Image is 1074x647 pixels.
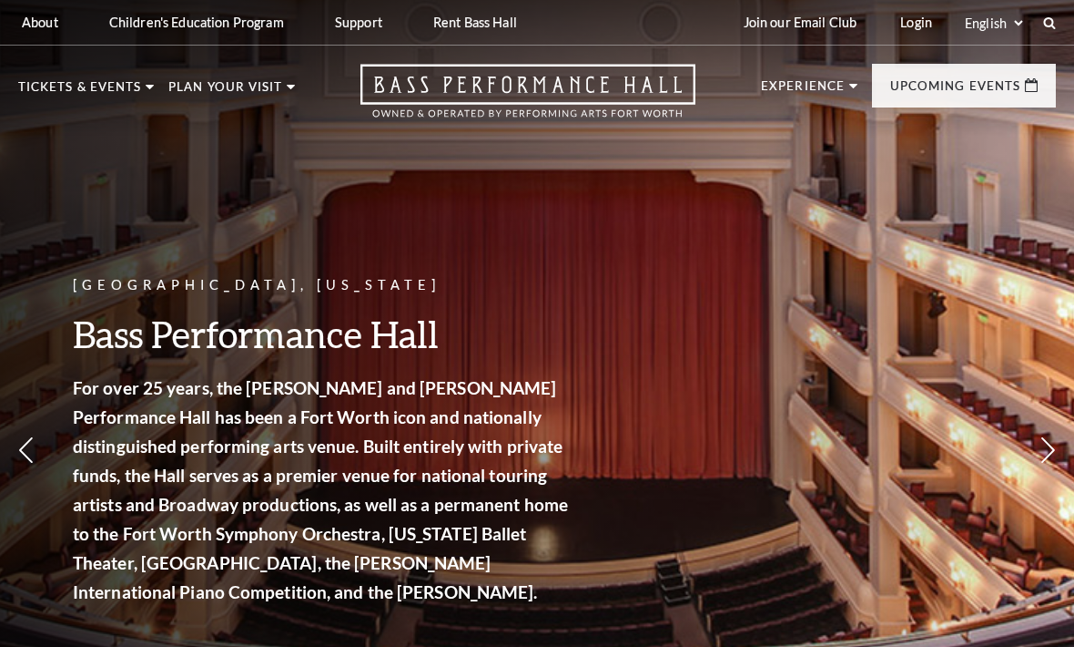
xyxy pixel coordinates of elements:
strong: For over 25 years, the [PERSON_NAME] and [PERSON_NAME] Performance Hall has been a Fort Worth ico... [73,377,568,602]
p: Rent Bass Hall [433,15,517,30]
h3: Bass Performance Hall [73,311,573,357]
p: Support [335,15,382,30]
p: Experience [761,80,845,102]
p: About [22,15,58,30]
p: Plan Your Visit [168,81,282,103]
p: Children's Education Program [109,15,284,30]
p: Tickets & Events [18,81,141,103]
select: Select: [961,15,1026,32]
p: [GEOGRAPHIC_DATA], [US_STATE] [73,274,573,297]
p: Upcoming Events [890,80,1020,102]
